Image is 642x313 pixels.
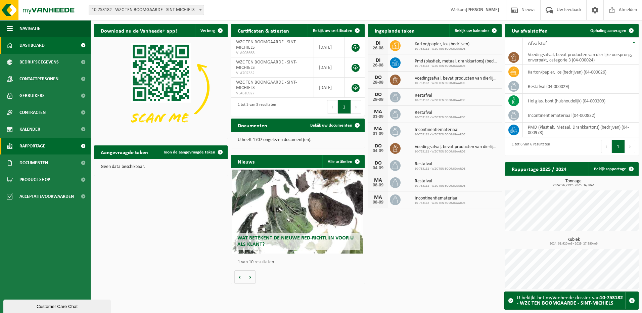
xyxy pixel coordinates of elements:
[601,140,612,153] button: Previous
[158,145,227,159] a: Toon de aangevraagde taken
[19,104,46,121] span: Contracten
[415,116,465,120] span: 10-753182 - WZC TEN BOOMGAARDE
[19,37,45,54] span: Dashboard
[508,179,639,187] h3: Tonnage
[89,5,204,15] span: 10-753182 - WZC TEN BOOMGAARDE - SINT-MICHIELS
[195,24,227,37] button: Verberg
[236,40,297,50] span: WZC TEN BOOMGAARDE - SINT-MICHIELS
[415,127,465,133] span: Incontinentiemateriaal
[625,140,635,153] button: Next
[305,119,364,132] a: Bekijk uw documenten
[236,71,309,76] span: VLA707332
[19,121,40,138] span: Kalender
[19,171,50,188] span: Product Shop
[508,139,550,154] div: 1 tot 6 van 6 resultaten
[415,133,465,137] span: 10-753182 - WZC TEN BOOMGAARDE
[415,98,465,102] span: 10-753182 - WZC TEN BOOMGAARDE
[505,162,573,175] h2: Rapportage 2025 / 2024
[308,24,364,37] a: Bekijk uw certificaten
[415,59,498,64] span: Pmd (plastiek, metaal, drankkartons) (bedrijven)
[236,60,297,70] span: WZC TEN BOOMGAARDE - SINT-MICHIELS
[415,47,469,51] span: 10-753182 - WZC TEN BOOMGAARDE
[455,29,489,33] span: Bekijk uw kalender
[415,179,465,184] span: Restafval
[415,76,498,81] span: Voedingsafval, bevat producten van dierlijke oorsprong, onverpakt, categorie 3
[371,200,385,205] div: 08-09
[234,99,276,114] div: 1 tot 3 van 3 resultaten
[234,270,245,284] button: Vorige
[415,184,465,188] span: 10-753182 - WZC TEN BOOMGAARDE
[94,37,228,138] img: Download de VHEPlus App
[589,162,638,176] a: Bekijk rapportage
[415,196,465,201] span: Incontinentiemateriaal
[415,81,498,85] span: 10-753182 - WZC TEN BOOMGAARDE
[517,292,625,309] div: U bekijkt het myVanheede dossier van
[200,29,215,33] span: Verberg
[371,63,385,68] div: 26-08
[351,100,361,114] button: Next
[415,167,465,171] span: 10-753182 - WZC TEN BOOMGAARDE
[19,54,59,71] span: Bedrijfsgegevens
[508,184,639,187] span: 2024: 56,719 t - 2025: 34,284 t
[19,71,58,87] span: Contactpersonen
[245,270,256,284] button: Volgende
[371,75,385,80] div: DO
[415,150,498,154] span: 10-753182 - WZC TEN BOOMGAARDE
[313,29,352,33] span: Bekijk uw certificaten
[238,260,361,265] p: 1 van 10 resultaten
[449,24,501,37] a: Bekijk uw kalender
[508,237,639,245] h3: Kubiek
[415,93,465,98] span: Restafval
[371,109,385,115] div: MA
[415,64,498,68] span: 10-753182 - WZC TEN BOOMGAARDE
[371,183,385,188] div: 08-09
[236,80,297,90] span: WZC TEN BOOMGAARDE - SINT-MICHIELS
[327,100,338,114] button: Previous
[368,24,421,37] h2: Ingeplande taken
[517,295,623,306] strong: 10-753182 - WZC TEN BOOMGAARDE - SINT-MICHIELS
[371,126,385,132] div: MA
[523,65,639,79] td: karton/papier, los (bedrijven) (04-000026)
[371,115,385,119] div: 01-09
[371,46,385,51] div: 26-08
[94,145,155,159] h2: Aangevraagde taken
[163,150,215,154] span: Toon de aangevraagde taken
[371,80,385,85] div: 28-08
[231,155,261,168] h2: Nieuws
[310,123,352,128] span: Bekijk uw documenten
[508,242,639,245] span: 2024: 38,920 m3 - 2025: 27,580 m3
[505,24,554,37] h2: Uw afvalstoffen
[415,110,465,116] span: Restafval
[338,100,351,114] button: 1
[371,195,385,200] div: MA
[231,24,296,37] h2: Certificaten & attesten
[371,143,385,149] div: DO
[314,57,345,78] td: [DATE]
[371,161,385,166] div: DO
[19,87,45,104] span: Gebruikers
[371,97,385,102] div: 28-08
[371,178,385,183] div: MA
[523,123,639,137] td: PMD (Plastiek, Metaal, Drankkartons) (bedrijven) (04-000978)
[523,94,639,108] td: hol glas, bont (huishoudelijk) (04-000209)
[236,50,309,56] span: VLA903668
[3,298,112,313] iframe: chat widget
[19,188,74,205] span: Acceptatievoorwaarden
[94,24,184,37] h2: Download nu de Vanheede+ app!
[523,108,639,123] td: incontinentiemateriaal (04-000832)
[612,140,625,153] button: 1
[523,79,639,94] td: restafval (04-000029)
[237,235,354,247] span: Wat betekent de nieuwe RED-richtlijn voor u als klant?
[371,92,385,97] div: DO
[590,29,626,33] span: Ophaling aanvragen
[101,165,221,169] p: Geen data beschikbaar.
[371,41,385,46] div: DI
[19,154,48,171] span: Documenten
[585,24,638,37] a: Ophaling aanvragen
[371,58,385,63] div: DI
[314,37,345,57] td: [DATE]
[523,50,639,65] td: voedingsafval, bevat producten van dierlijke oorsprong, onverpakt, categorie 3 (04-000024)
[236,91,309,96] span: VLA610927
